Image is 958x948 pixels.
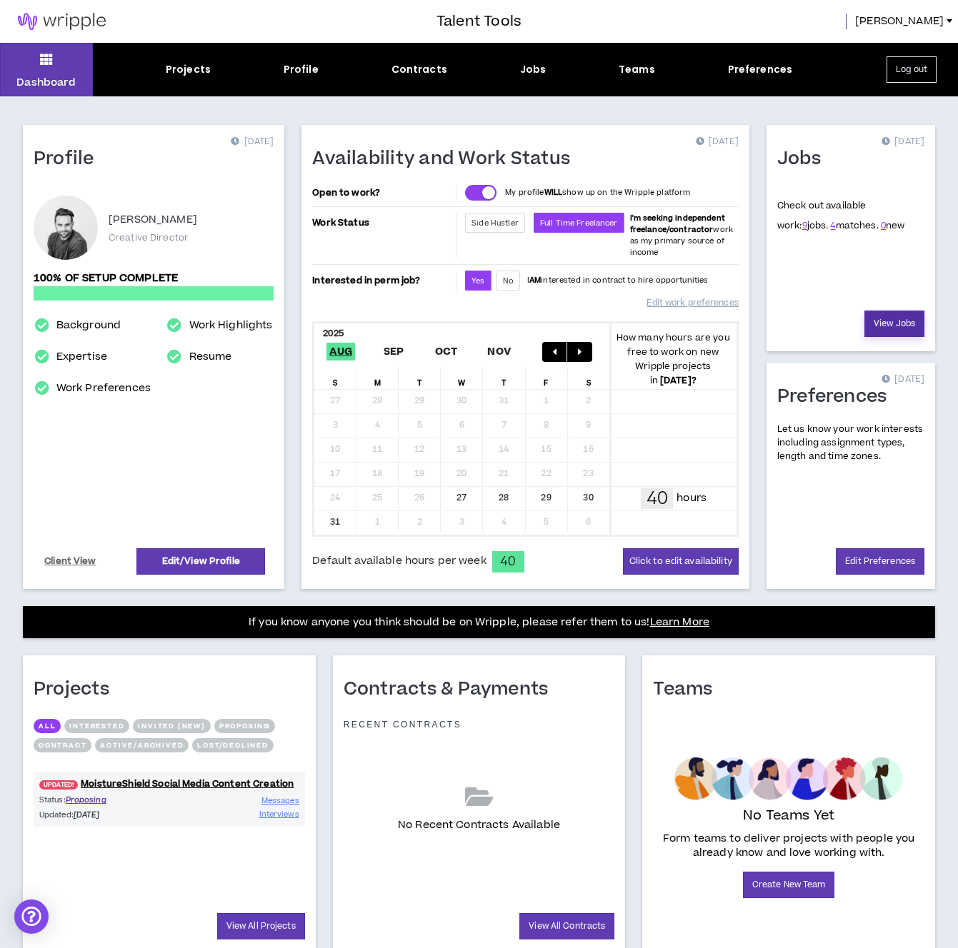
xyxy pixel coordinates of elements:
[650,615,709,630] a: Learn More
[34,777,305,791] a: UPDATED!MoistureShield Social Media Content Creation
[882,135,924,149] p: [DATE]
[777,385,898,408] h1: Preferences
[136,548,265,575] a: Edit/View Profile
[34,719,61,733] button: All
[471,218,519,228] span: Side Hustler
[619,62,655,77] div: Teams
[660,374,697,387] b: [DATE] ?
[398,817,560,833] p: No Recent Contracts Available
[344,678,559,701] h1: Contracts & Payments
[659,832,919,860] p: Form teams to deliver projects with people you already know and love working with.
[16,75,76,90] p: Dashboard
[391,62,447,77] div: Contracts
[312,271,453,291] p: Interested in perm job?
[830,219,878,232] span: matches.
[544,187,563,198] strong: WILL
[56,317,121,334] a: Background
[14,899,49,934] div: Open Intercom Messenger
[381,343,407,360] span: Sep
[56,380,151,397] a: Work Preferences
[728,62,793,77] div: Preferences
[56,348,107,365] a: Expertise
[133,719,210,733] button: Invited (new)
[399,368,441,389] div: T
[630,213,733,258] span: work as my primary source of income
[864,311,924,337] a: View Jobs
[64,719,129,733] button: Interested
[39,809,169,821] p: Updated:
[42,549,99,574] a: Client View
[34,678,120,701] h1: Projects
[830,219,835,232] a: 4
[674,757,902,800] img: empty
[217,913,305,939] a: View All Projects
[95,738,189,752] button: Active/Archived
[34,738,91,752] button: Contract
[653,678,723,701] h1: Teams
[519,913,614,939] a: View All Contracts
[39,794,169,806] p: Status:
[34,148,105,171] h1: Profile
[743,806,834,826] p: No Teams Yet
[39,780,78,790] span: UPDATED!
[777,423,924,464] p: Let us know your work interests including assignment types, length and time zones.
[882,373,924,387] p: [DATE]
[777,199,905,232] p: Check out available work:
[326,343,355,360] span: Aug
[192,738,273,752] button: Lost/Declined
[441,368,483,389] div: W
[312,187,453,198] p: Open to work?
[312,553,486,569] span: Default available hours per week
[505,187,690,198] p: My profile show up on the Wripple platform
[214,719,275,733] button: Proposing
[261,795,299,806] span: Messages
[34,196,98,260] div: Chris H.
[312,213,453,233] p: Work Status
[249,614,709,631] p: If you know anyone you think should be on Wripple, please refer them to us!
[526,368,568,389] div: F
[484,343,514,360] span: Nov
[568,368,610,389] div: S
[647,291,738,316] a: Edit work preferences
[527,275,709,286] p: I interested in contract to hire opportunities
[503,276,514,286] span: No
[802,219,829,232] span: jobs.
[836,548,924,575] a: Edit Preferences
[623,548,739,575] button: Click to edit availability
[259,807,299,821] a: Interviews
[483,368,525,389] div: T
[323,327,344,340] b: 2025
[471,276,484,286] span: Yes
[34,271,274,286] p: 100% of setup complete
[231,135,274,149] p: [DATE]
[630,213,725,235] b: I'm seeking independent freelance/contractor
[109,231,189,244] p: Creative Director
[696,135,739,149] p: [DATE]
[314,368,356,389] div: S
[189,317,273,334] a: Work Highlights
[312,148,581,171] h1: Availability and Work Status
[610,331,737,388] p: How many hours are you free to work on new Wripple projects in
[887,56,937,83] button: Log out
[356,368,399,389] div: M
[109,211,197,228] p: [PERSON_NAME]
[881,219,905,232] span: new
[284,62,319,77] div: Profile
[777,148,832,171] h1: Jobs
[66,795,106,805] span: Proposing
[520,62,547,77] div: Jobs
[261,794,299,807] a: Messages
[855,14,944,29] span: [PERSON_NAME]
[529,275,541,286] strong: AM
[802,219,807,232] a: 9
[432,343,461,360] span: Oct
[436,11,522,32] h3: Talent Tools
[259,809,299,820] span: Interviews
[743,872,835,898] a: Create New Team
[344,719,462,730] p: Recent Contracts
[166,62,211,77] div: Projects
[677,490,707,506] p: hours
[881,219,886,232] a: 0
[74,810,100,820] i: [DATE]
[189,348,232,365] a: Resume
